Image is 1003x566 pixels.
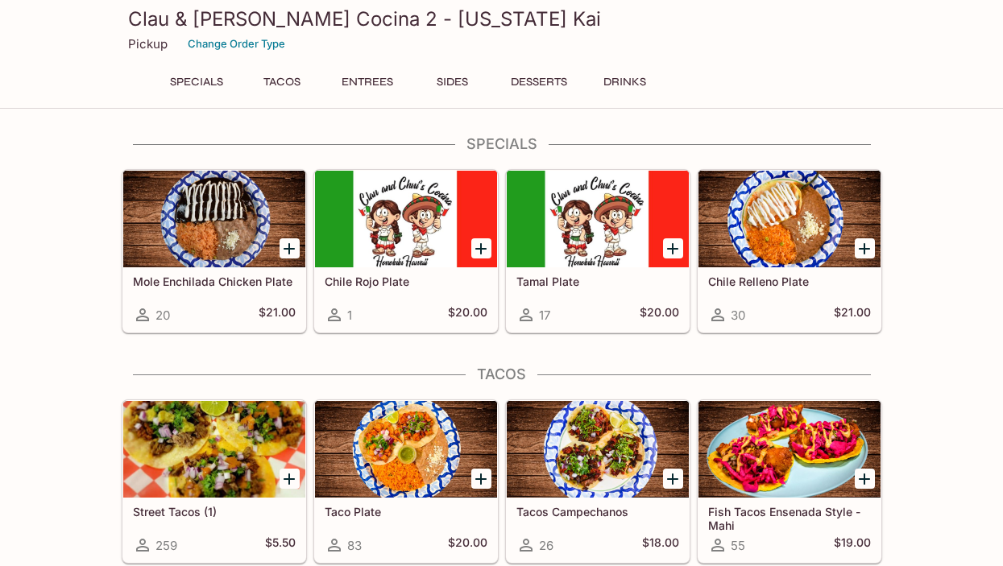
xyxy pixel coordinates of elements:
[663,238,683,258] button: Add Tamal Plate
[246,71,318,93] button: Tacos
[516,505,679,518] h5: Tacos Campechanos
[280,238,300,258] button: Add Mole Enchilada Chicken Plate
[731,308,745,323] span: 30
[698,170,881,333] a: Chile Relleno Plate30$21.00
[589,71,661,93] button: Drinks
[315,171,497,267] div: Chile Rojo Plate
[315,401,497,498] div: Taco Plate
[347,538,362,553] span: 83
[698,401,881,498] div: Fish Tacos Ensenada Style - Mahi
[122,135,882,153] h4: Specials
[314,170,498,333] a: Chile Rojo Plate1$20.00
[834,535,871,555] h5: $19.00
[280,469,300,489] button: Add Street Tacos (1)
[834,305,871,324] h5: $21.00
[507,401,689,498] div: Tacos Campechanos
[855,238,875,258] button: Add Chile Relleno Plate
[325,505,487,518] h5: Taco Plate
[123,171,305,267] div: Mole Enchilada Chicken Plate
[471,238,491,258] button: Add Chile Rojo Plate
[448,535,487,555] h5: $20.00
[123,401,305,498] div: Street Tacos (1)
[155,538,177,553] span: 259
[640,305,679,324] h5: $20.00
[506,170,690,333] a: Tamal Plate17$20.00
[155,308,170,323] span: 20
[325,275,487,288] h5: Chile Rojo Plate
[122,400,306,563] a: Street Tacos (1)259$5.50
[502,71,576,93] button: Desserts
[516,275,679,288] h5: Tamal Plate
[314,400,498,563] a: Taco Plate83$20.00
[448,305,487,324] h5: $20.00
[331,71,404,93] button: Entrees
[128,6,876,31] h3: Clau & [PERSON_NAME] Cocina 2 - [US_STATE] Kai
[133,275,296,288] h5: Mole Enchilada Chicken Plate
[731,538,745,553] span: 55
[128,36,168,52] p: Pickup
[347,308,352,323] span: 1
[642,535,679,555] h5: $18.00
[539,308,550,323] span: 17
[122,170,306,333] a: Mole Enchilada Chicken Plate20$21.00
[259,305,296,324] h5: $21.00
[698,400,881,563] a: Fish Tacos Ensenada Style - Mahi55$19.00
[180,31,292,56] button: Change Order Type
[471,469,491,489] button: Add Taco Plate
[122,366,882,383] h4: Tacos
[698,171,881,267] div: Chile Relleno Plate
[265,535,296,555] h5: $5.50
[506,400,690,563] a: Tacos Campechanos26$18.00
[708,275,871,288] h5: Chile Relleno Plate
[708,505,871,531] h5: Fish Tacos Ensenada Style - Mahi
[417,71,489,93] button: Sides
[160,71,233,93] button: Specials
[855,469,875,489] button: Add Fish Tacos Ensenada Style - Mahi
[133,505,296,518] h5: Street Tacos (1)
[539,538,553,553] span: 26
[663,469,683,489] button: Add Tacos Campechanos
[507,171,689,267] div: Tamal Plate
